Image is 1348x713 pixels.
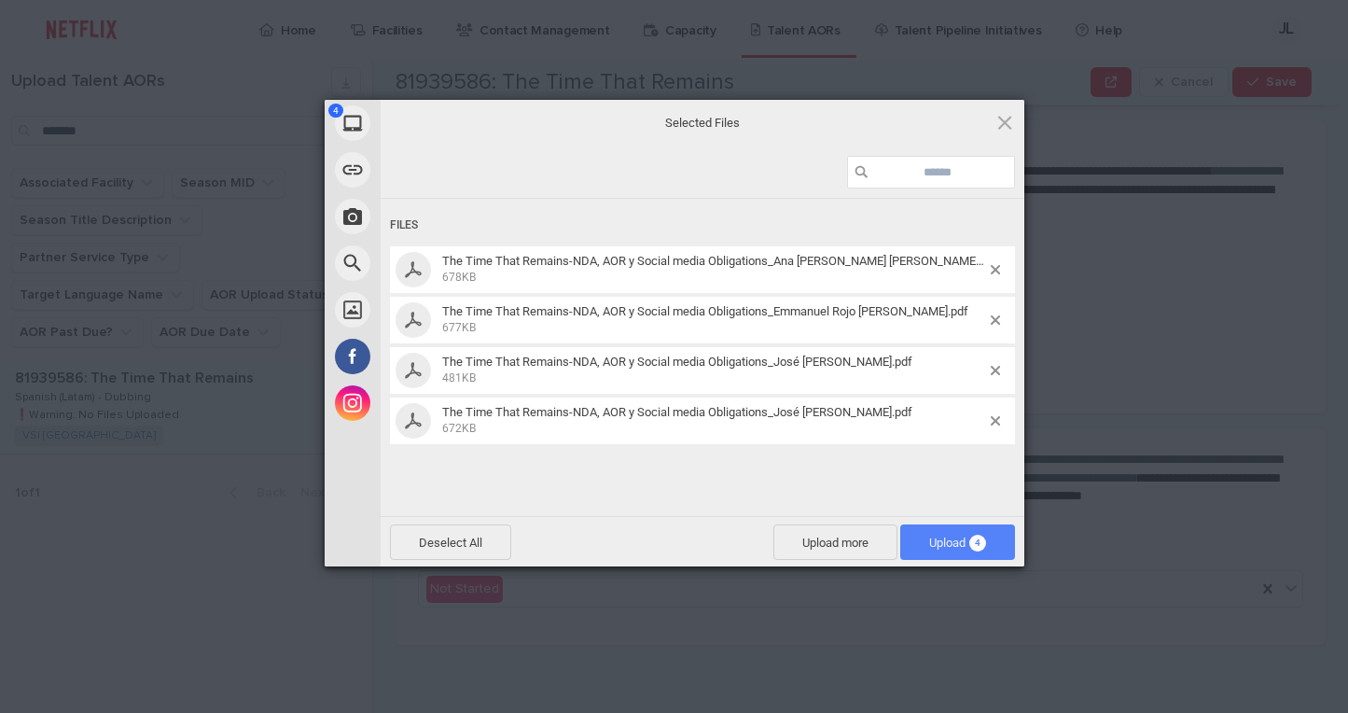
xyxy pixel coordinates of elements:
[390,208,1015,243] div: Files
[437,254,991,285] span: The Time That Remains-NDA, AOR y Social media Obligations_Ana Elizabeth Sánchez Araujo.pdf
[437,355,991,385] span: The Time That Remains-NDA, AOR y Social media Obligations_José Samuel Oseguera Martínez.pdf
[442,271,476,284] span: 678KB
[325,333,549,380] div: Facebook
[437,405,991,436] span: The Time That Remains-NDA, AOR y Social media Obligations_José SamuelOseguera Martínez.pdf
[516,115,889,132] span: Selected Files
[325,240,549,287] div: Web Search
[442,422,476,435] span: 672KB
[442,371,476,384] span: 481KB
[929,536,986,550] span: Upload
[442,254,999,268] span: The Time That Remains-NDA, AOR y Social media Obligations_Ana [PERSON_NAME] [PERSON_NAME].pdf
[328,104,343,118] span: 4
[442,355,912,369] span: The Time That Remains-NDA, AOR y Social media Obligations_José [PERSON_NAME].pdf
[442,321,476,334] span: 677KB
[325,380,549,426] div: Instagram
[773,524,897,560] span: Upload more
[325,193,549,240] div: Take Photo
[994,112,1015,133] span: Click here or hit ESC to close picker
[900,524,1015,560] span: Upload
[390,524,511,560] span: Deselect All
[325,100,549,147] div: My Device
[437,304,991,335] span: The Time That Remains-NDA, AOR y Social media Obligations_Emmanuel Rojo Rodea.pdf
[969,535,986,552] span: 4
[442,304,968,318] span: The Time That Remains-NDA, AOR y Social media Obligations_Emmanuel Rojo [PERSON_NAME].pdf
[325,287,549,333] div: Unsplash
[442,405,912,419] span: The Time That Remains-NDA, AOR y Social media Obligations_José [PERSON_NAME].pdf
[325,147,549,193] div: Link (URL)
